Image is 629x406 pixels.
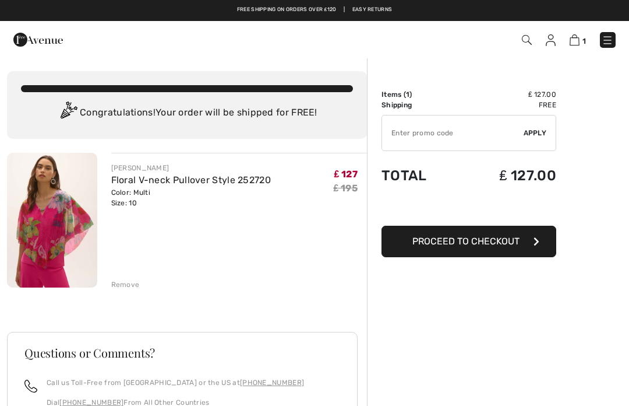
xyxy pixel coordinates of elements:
[570,34,579,45] img: Shopping Bag
[524,128,547,138] span: Apply
[240,379,304,387] a: [PHONE_NUMBER]
[7,153,97,288] img: Floral V-neck Pullover Style 252720
[459,156,556,195] td: ₤ 127.00
[237,6,337,14] a: Free shipping on orders over ₤120
[459,100,556,110] td: Free
[546,34,556,46] img: My Info
[24,380,37,393] img: call
[24,347,340,359] h3: Questions or Comments?
[381,195,556,222] iframe: PayPal
[56,101,80,125] img: Congratulation2.svg
[570,33,586,47] a: 1
[582,37,586,45] span: 1
[406,90,409,99] span: 1
[381,156,459,195] td: Total
[381,100,459,110] td: Shipping
[412,236,520,247] span: Proceed to Checkout
[47,377,304,388] p: Call us Toll-Free from [GEOGRAPHIC_DATA] or the US at
[111,279,140,290] div: Remove
[344,6,345,14] span: |
[13,33,63,44] a: 1ère Avenue
[334,169,358,180] span: ₤ 127
[381,89,459,100] td: Items ( )
[522,35,532,45] img: Search
[352,6,393,14] a: Easy Returns
[602,34,613,46] img: Menu
[381,226,556,257] button: Proceed to Checkout
[382,116,524,150] input: Promo code
[13,28,63,51] img: 1ère Avenue
[21,101,353,125] div: Congratulations! Your order will be shipped for FREE!
[111,163,271,173] div: [PERSON_NAME]
[111,174,271,185] a: Floral V-neck Pullover Style 252720
[111,187,271,208] div: Color: Multi Size: 10
[334,183,358,194] s: ₤ 195
[459,89,556,100] td: ₤ 127.00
